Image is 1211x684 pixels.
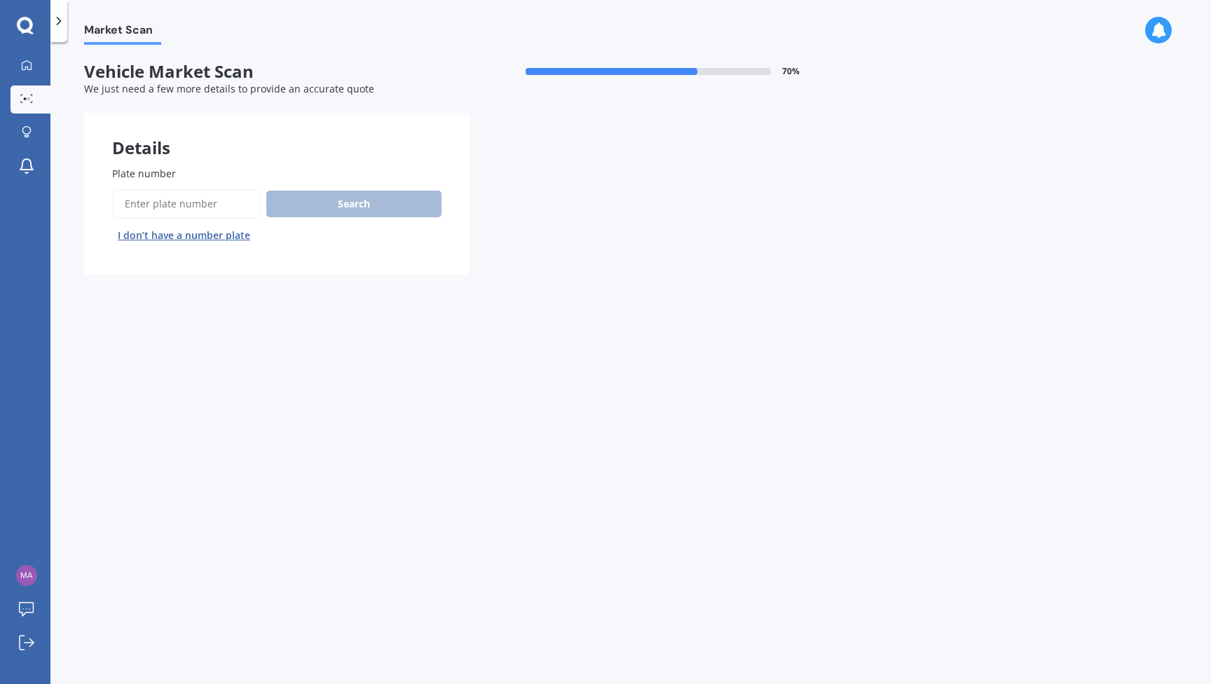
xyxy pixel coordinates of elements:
[84,82,374,95] span: We just need a few more details to provide an accurate quote
[84,62,470,82] span: Vehicle Market Scan
[112,189,261,219] input: Enter plate number
[782,67,800,76] span: 70 %
[84,113,470,155] div: Details
[16,565,37,586] img: a4e5edbe429ef0ab803b907daedb2b9a
[112,167,176,180] span: Plate number
[84,23,161,42] span: Market Scan
[112,224,256,247] button: I don’t have a number plate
